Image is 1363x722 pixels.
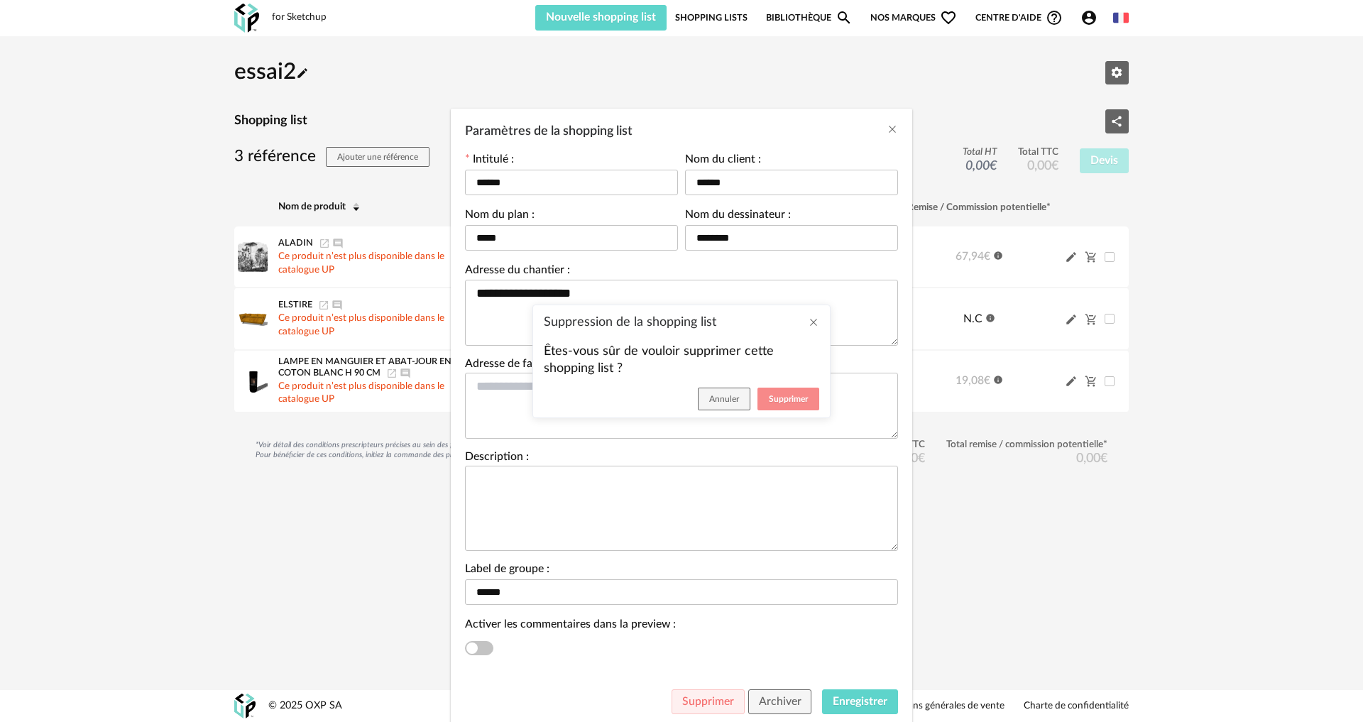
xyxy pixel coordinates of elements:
[709,395,739,403] span: Annuler
[757,388,819,410] button: Supprimer
[769,395,808,403] span: Supprimer
[544,343,819,377] p: Êtes-vous sûr de vouloir supprimer cette shopping list ?
[808,316,819,331] button: Close
[698,388,750,410] button: Annuler
[544,316,716,329] span: Suppression de la shopping list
